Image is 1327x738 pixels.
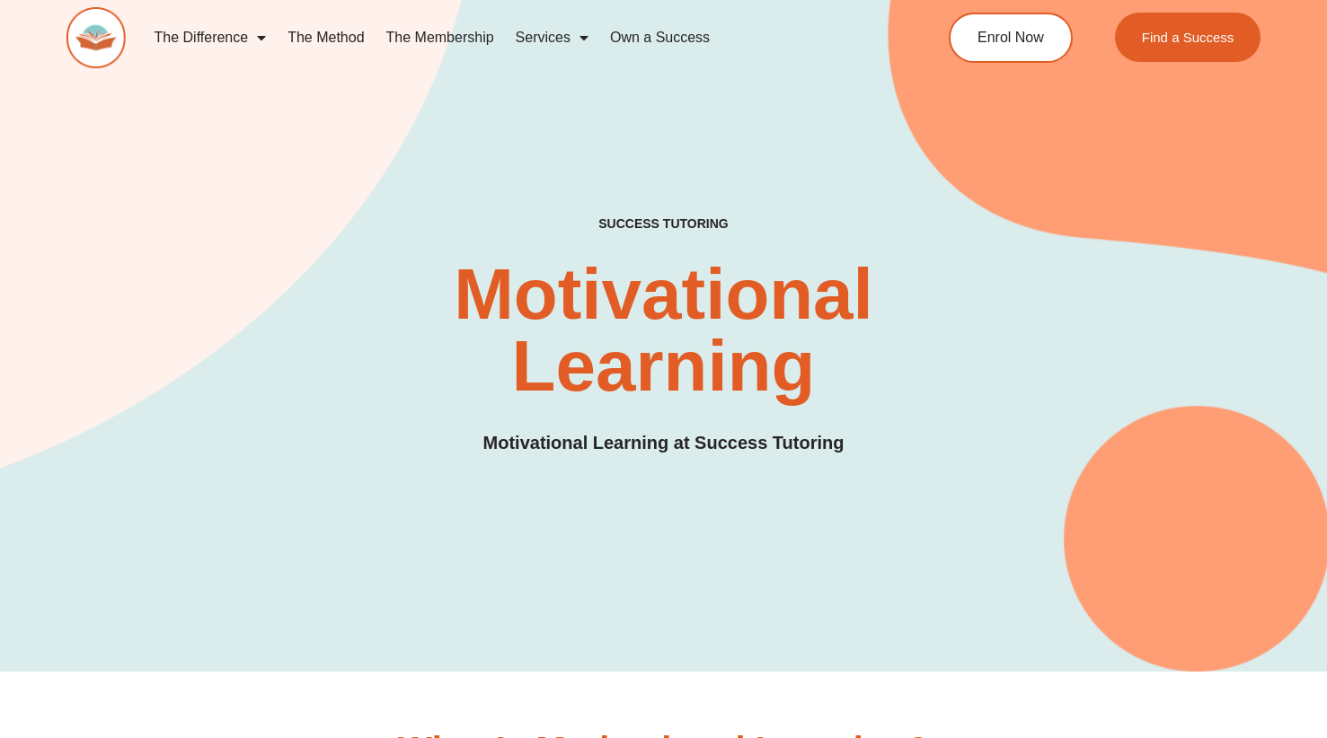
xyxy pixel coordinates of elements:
h3: Motivational Learning at Success Tutoring [483,429,845,457]
a: Own a Success [599,17,721,58]
a: Find a Success [1115,13,1261,62]
h2: Motivational Learning [394,259,933,402]
h4: SUCCESS TUTORING​ [487,216,841,232]
a: The Difference [144,17,278,58]
nav: Menu [144,17,881,58]
span: Enrol Now [978,31,1044,45]
a: The Method [277,17,375,58]
a: The Membership [376,17,505,58]
span: Find a Success [1142,31,1234,44]
a: Enrol Now [949,13,1073,63]
a: Services [505,17,599,58]
iframe: Chat Widget [1237,652,1327,738]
